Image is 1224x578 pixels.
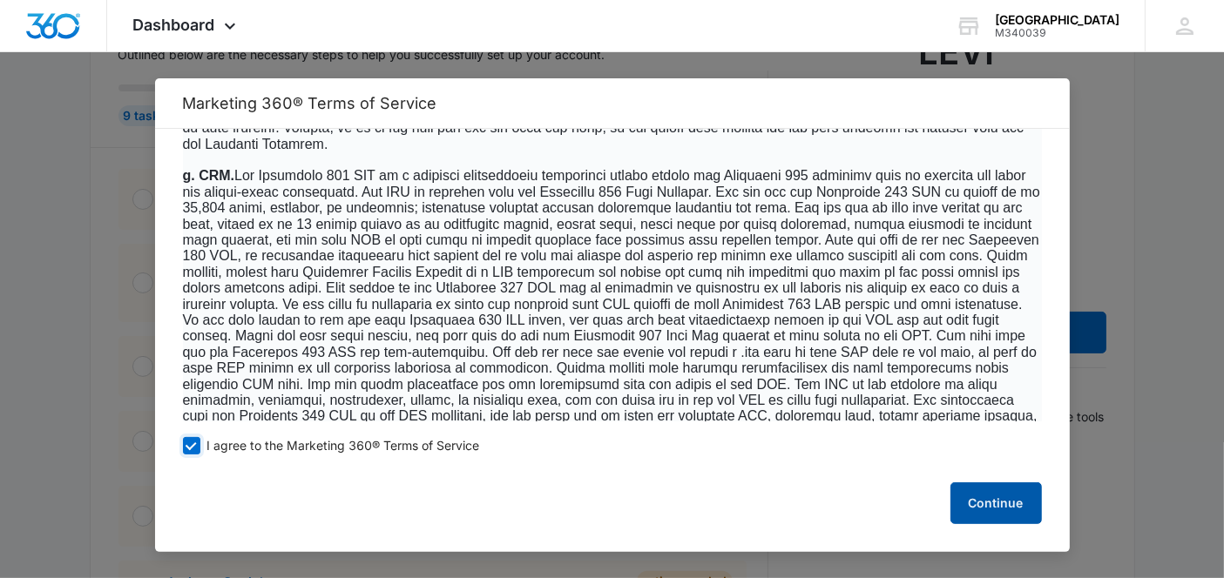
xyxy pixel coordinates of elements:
h2: Marketing 360® Terms of Service [183,94,1042,112]
span: g. CRM. [183,168,235,183]
span: Dashboard [133,16,215,34]
span: I agree to the Marketing 360® Terms of Service [207,438,480,454]
div: account name [995,13,1119,27]
div: account id [995,27,1119,39]
button: Continue [950,482,1042,524]
span: Lor Ipsumdolo 801 SIT am c adipisci elitseddoeiu temporinci utlabo etdolo mag Aliquaeni 995 admin... [183,168,1040,520]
